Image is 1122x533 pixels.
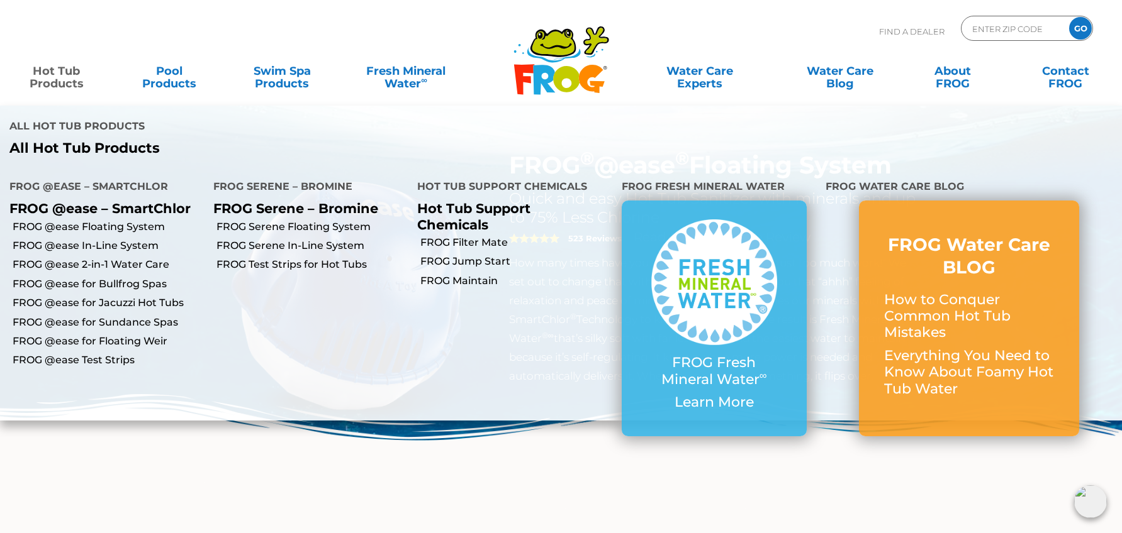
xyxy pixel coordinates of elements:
h4: Hot Tub Support Chemicals [417,175,602,201]
img: openIcon [1074,485,1107,518]
a: ContactFROG [1022,58,1109,84]
a: Swim SpaProducts [238,58,326,84]
h4: FROG Serene – Bromine [213,175,398,201]
p: FROG @ease – SmartChlor [9,201,194,216]
a: FROG Serene In-Line System [216,239,408,253]
a: Water CareExperts [629,58,771,84]
a: FROG @ease for Floating Weir [13,334,204,348]
p: Hot Tub Support Chemicals [417,201,602,232]
h4: All Hot Tub Products [9,115,552,140]
h4: FROG Water Care Blog [826,175,1113,201]
h4: FROG Fresh Mineral Water [622,175,807,201]
a: Water CareBlog [796,58,884,84]
sup: ∞ [421,75,427,85]
a: Fresh MineralWater∞ [351,58,461,84]
input: Zip Code Form [971,19,1056,38]
p: Learn More [647,394,782,410]
a: FROG @ease for Jacuzzi Hot Tubs [13,296,204,310]
a: FROG @ease Test Strips [13,353,204,367]
a: FROG Filter Mate [420,236,612,250]
a: AboutFROG [909,58,996,84]
a: FROG @ease for Bullfrog Spas [13,277,204,291]
a: Hot TubProducts [13,58,100,84]
a: PoolProducts [125,58,213,84]
a: FROG Maintain [420,274,612,288]
a: All Hot Tub Products [9,140,552,157]
h3: FROG Water Care BLOG [884,233,1054,279]
a: FROG @ease Floating System [13,220,204,234]
a: FROG @ease for Sundance Spas [13,316,204,329]
p: Find A Dealer [879,16,945,47]
a: FROG Serene Floating System [216,220,408,234]
a: FROG Jump Start [420,255,612,268]
h4: FROG @ease – SmartChlor [9,175,194,201]
p: FROG Serene – Bromine [213,201,398,216]
sup: ∞ [760,369,767,382]
p: FROG Fresh Mineral Water [647,354,782,388]
a: FROG Test Strips for Hot Tubs [216,258,408,272]
a: FROG @ease 2-in-1 Water Care [13,258,204,272]
a: FROG Water Care BLOG How to Conquer Common Hot Tub Mistakes Everything You Need to Know About Foa... [884,233,1054,404]
input: GO [1069,17,1092,40]
a: FROG @ease In-Line System [13,239,204,253]
p: How to Conquer Common Hot Tub Mistakes [884,292,1054,341]
a: FROG Fresh Mineral Water∞ Learn More [647,219,782,417]
p: Everything You Need to Know About Foamy Hot Tub Water [884,348,1054,397]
